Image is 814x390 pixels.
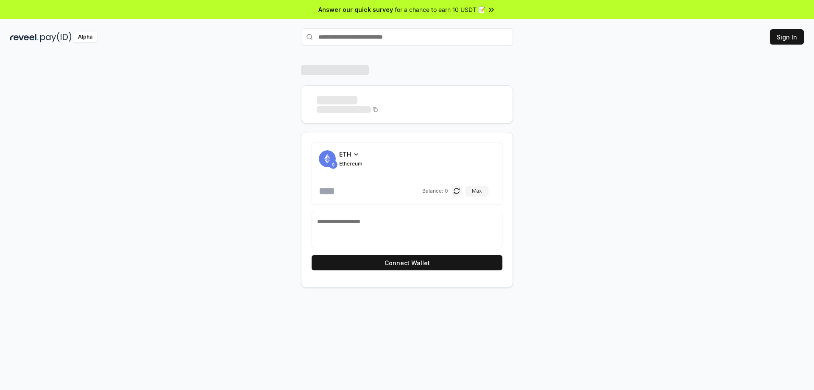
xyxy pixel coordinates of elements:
[10,32,39,42] img: reveel_dark
[339,160,362,167] span: Ethereum
[422,188,443,194] span: Balance:
[40,32,72,42] img: pay_id
[770,29,804,45] button: Sign In
[73,32,97,42] div: Alpha
[445,188,448,194] span: 0
[465,186,488,196] button: Max
[339,150,351,159] span: ETH
[329,160,337,169] img: ETH.svg
[395,5,485,14] span: for a chance to earn 10 USDT 📝
[312,255,502,270] button: Connect Wallet
[318,5,393,14] span: Answer our quick survey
